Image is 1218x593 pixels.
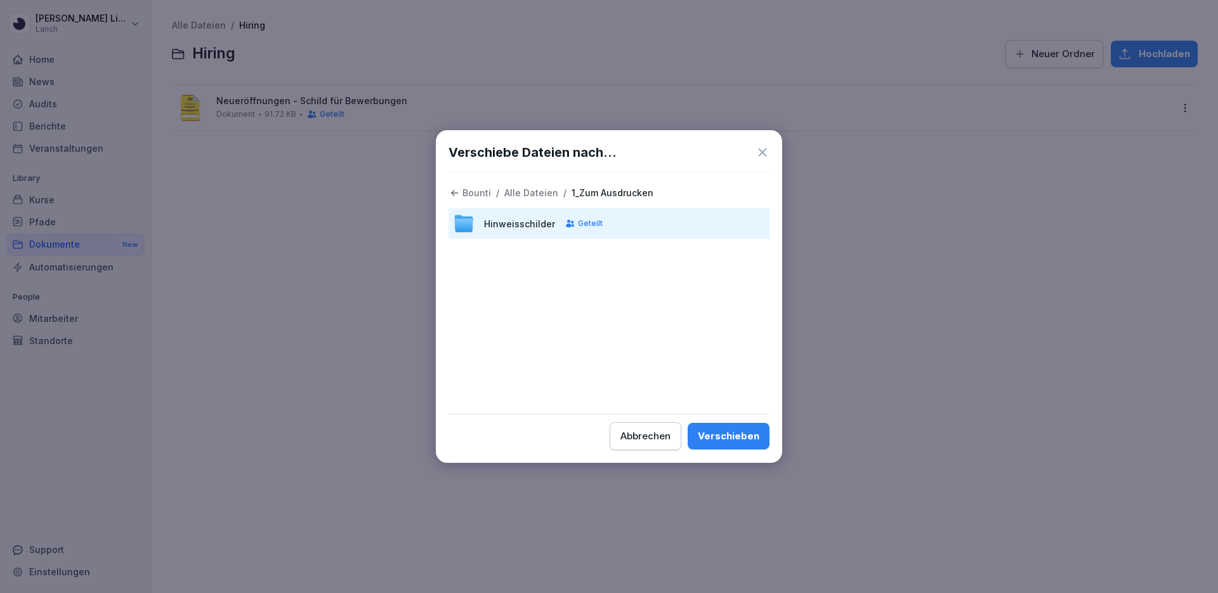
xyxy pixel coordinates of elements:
p: 1_Zum Ausdrucken [572,188,653,199]
button: Abbrechen [610,422,681,450]
p: Bounti [462,188,491,199]
p: / [563,188,566,199]
div: Abbrechen [620,429,671,443]
button: Verschieben [688,423,769,450]
div: Verschieben [698,429,759,443]
span: Hinweisschilder [484,217,555,230]
div: HinweisschilderGeteilt [449,208,769,239]
p: Alle Dateien [504,188,558,199]
h1: Verschiebe Dateien nach… [449,143,617,162]
span: Geteilt [578,219,603,228]
p: / [496,188,499,199]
